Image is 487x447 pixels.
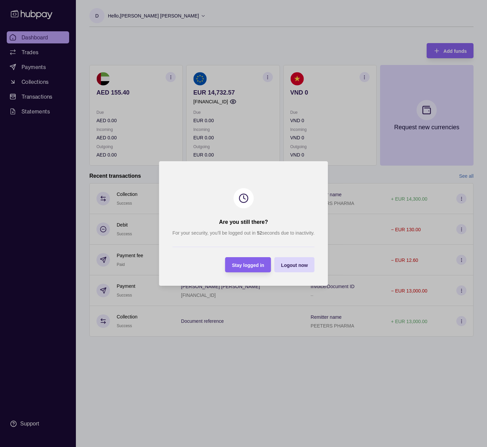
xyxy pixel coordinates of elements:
span: Logout now [281,263,308,268]
p: For your security, you’ll be logged out in seconds due to inactivity. [172,229,314,237]
span: Stay logged in [232,263,264,268]
strong: 52 [257,230,262,236]
button: Stay logged in [225,257,271,272]
button: Logout now [274,257,314,272]
h2: Are you still there? [219,218,268,226]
